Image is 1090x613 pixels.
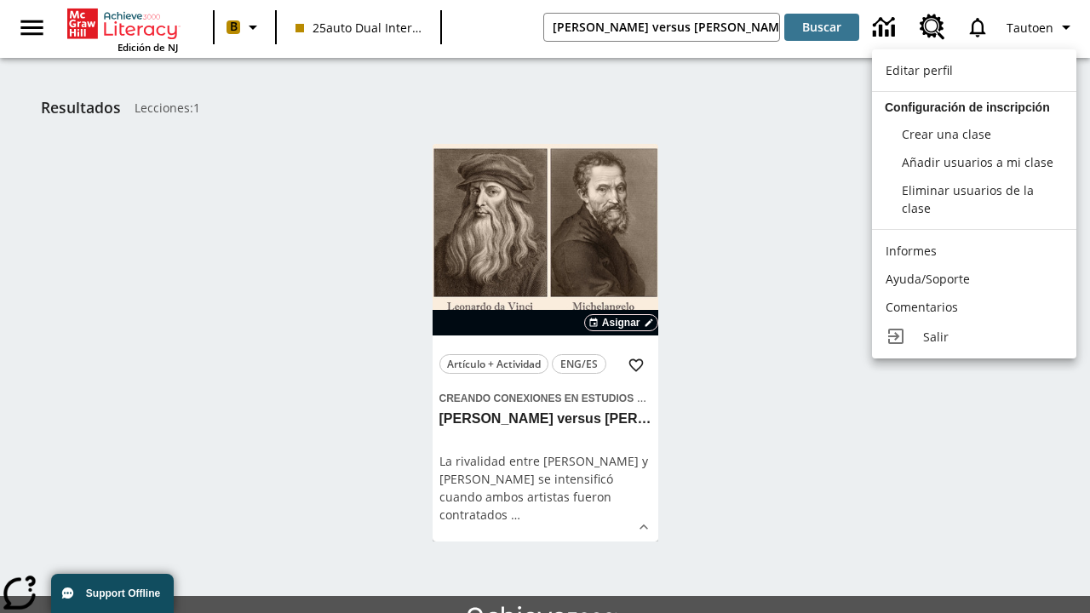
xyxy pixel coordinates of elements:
[923,329,949,345] span: Salir
[902,126,991,142] span: Crear una clase
[902,154,1053,170] span: Añadir usuarios a mi clase
[886,299,958,315] span: Comentarios
[886,243,937,259] span: Informes
[886,271,970,287] span: Ayuda/Soporte
[885,100,1050,114] span: Configuración de inscripción
[886,62,953,78] span: Editar perfil
[902,182,1034,216] span: Eliminar usuarios de la clase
